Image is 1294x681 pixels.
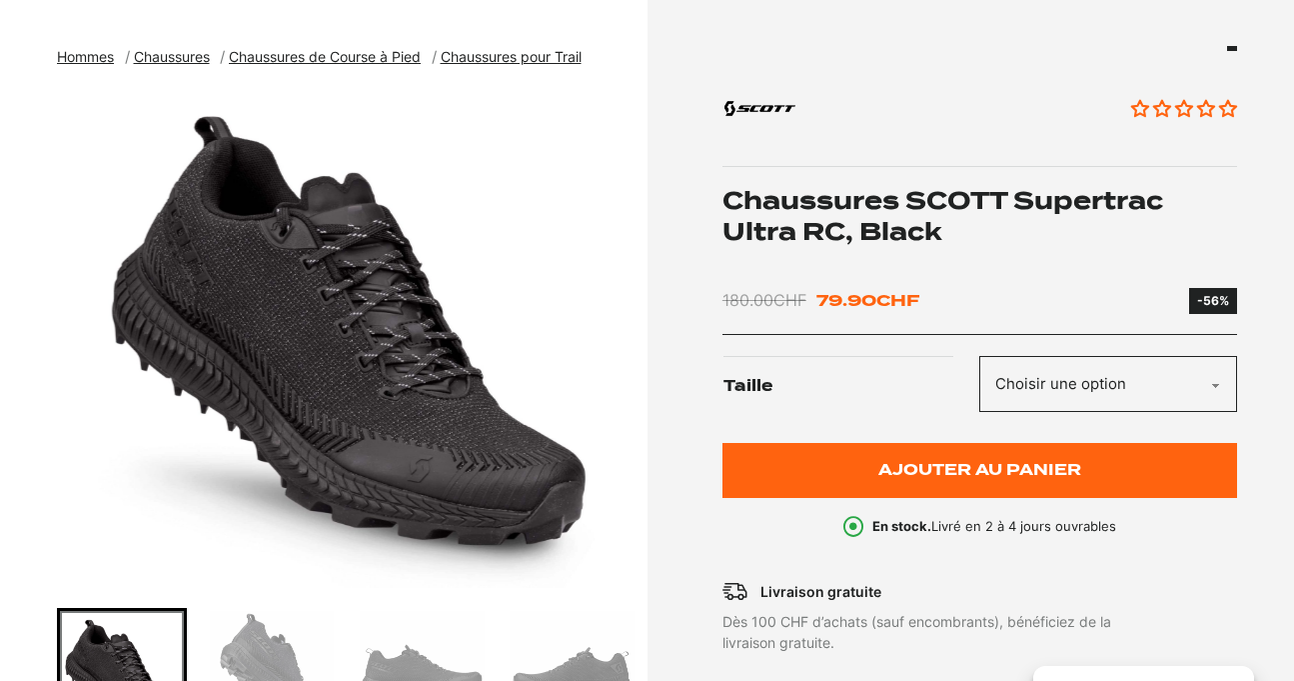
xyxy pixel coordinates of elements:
div: -56% [1197,292,1229,310]
p: Livré en 2 à 4 jours ouvrables [872,517,1116,537]
b: En stock. [872,518,931,534]
a: Chaussures de Course à Pied [229,48,432,65]
span: Hommes [57,48,114,65]
button: Ajouter au panier [722,443,1237,497]
a: Chaussures pour Trail [441,48,593,65]
div: 1 of 6 [57,88,638,588]
span: CHF [876,291,919,310]
span: Chaussures de Course à Pied [229,48,421,65]
p: Livraison gratuite [760,581,881,602]
p: Dès 100 CHF d’achats (sauf encombrants), bénéficiez de la livraison gratuite. [722,611,1134,653]
label: Taille [723,356,979,418]
bdi: 180.00 [722,290,806,310]
nav: breadcrumbs [57,46,592,68]
span: CHF [773,290,806,310]
span: Chaussures [134,48,210,65]
bdi: 79.90 [816,291,919,310]
span: Chaussures pour Trail [441,48,582,65]
a: Hommes [57,48,125,65]
h1: Chaussures SCOTT Supertrac Ultra RC, Black [722,186,1237,248]
span: Ajouter au panier [878,462,1081,479]
a: Chaussures [134,48,221,65]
